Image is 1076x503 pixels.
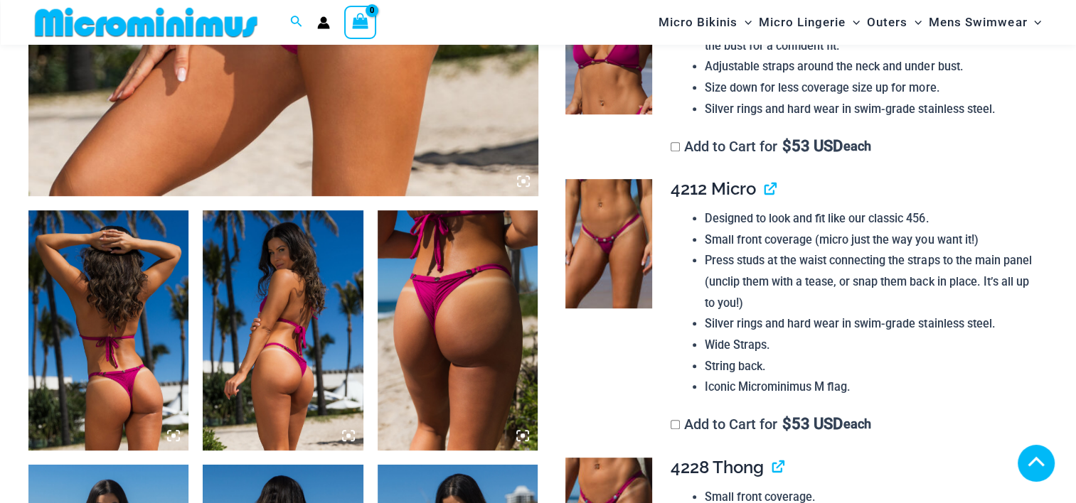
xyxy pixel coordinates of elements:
a: Account icon link [317,16,330,29]
img: Tight Rope Pink 4228 Thong [378,210,538,450]
span: Outers [867,4,907,40]
span: Menu Toggle [907,4,922,40]
li: Adjustable straps around the neck and under bust. [705,56,1035,77]
li: Size down for less coverage size up for more. [705,77,1035,99]
li: Silver rings and hard wear in swim-grade stainless steel. [705,313,1035,335]
label: Add to Cart for [671,138,872,155]
span: Micro Bikinis [659,4,737,40]
span: Mens Swimwear [929,4,1027,40]
img: Tight Rope Pink 319 Top 4228 Thong [203,210,363,450]
img: MM SHOP LOGO FLAT [29,6,263,38]
span: Menu Toggle [737,4,752,40]
span: $ [782,415,792,433]
li: String back. [705,356,1035,377]
li: Designed to look and fit like our classic 456. [705,208,1035,229]
span: Menu Toggle [1027,4,1041,40]
li: Silver rings and hard wear in swim-grade stainless steel. [705,99,1035,120]
span: each [843,139,871,153]
input: Add to Cart for$53 USD each [671,420,680,429]
a: View Shopping Cart, empty [344,6,377,38]
img: Tight Rope Pink 319 Top 4228 Thong [28,210,188,450]
a: Micro BikinisMenu ToggleMenu Toggle [655,4,755,40]
a: Micro LingerieMenu ToggleMenu Toggle [755,4,863,40]
span: Menu Toggle [846,4,860,40]
input: Add to Cart for$53 USD each [671,142,680,151]
nav: Site Navigation [653,2,1048,43]
span: 53 USD [782,139,843,153]
span: 53 USD [782,417,843,431]
li: Wide Straps. [705,335,1035,356]
a: Search icon link [290,13,303,31]
li: Press studs at the waist connecting the straps to the main panel (unclip them with a tease, or sn... [705,250,1035,313]
span: 4212 Micro [671,178,756,199]
li: Small front coverage (micro just the way you want it!) [705,229,1035,251]
span: each [843,417,871,431]
li: Iconic Microminimus M flag. [705,377,1035,398]
img: Tight Rope Pink 319 4212 Micro [565,179,651,308]
label: Add to Cart for [671,416,872,433]
span: Micro Lingerie [759,4,846,40]
a: Mens SwimwearMenu ToggleMenu Toggle [925,4,1045,40]
span: 4228 Thong [671,457,764,477]
span: $ [782,137,792,155]
a: OutersMenu ToggleMenu Toggle [863,4,925,40]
